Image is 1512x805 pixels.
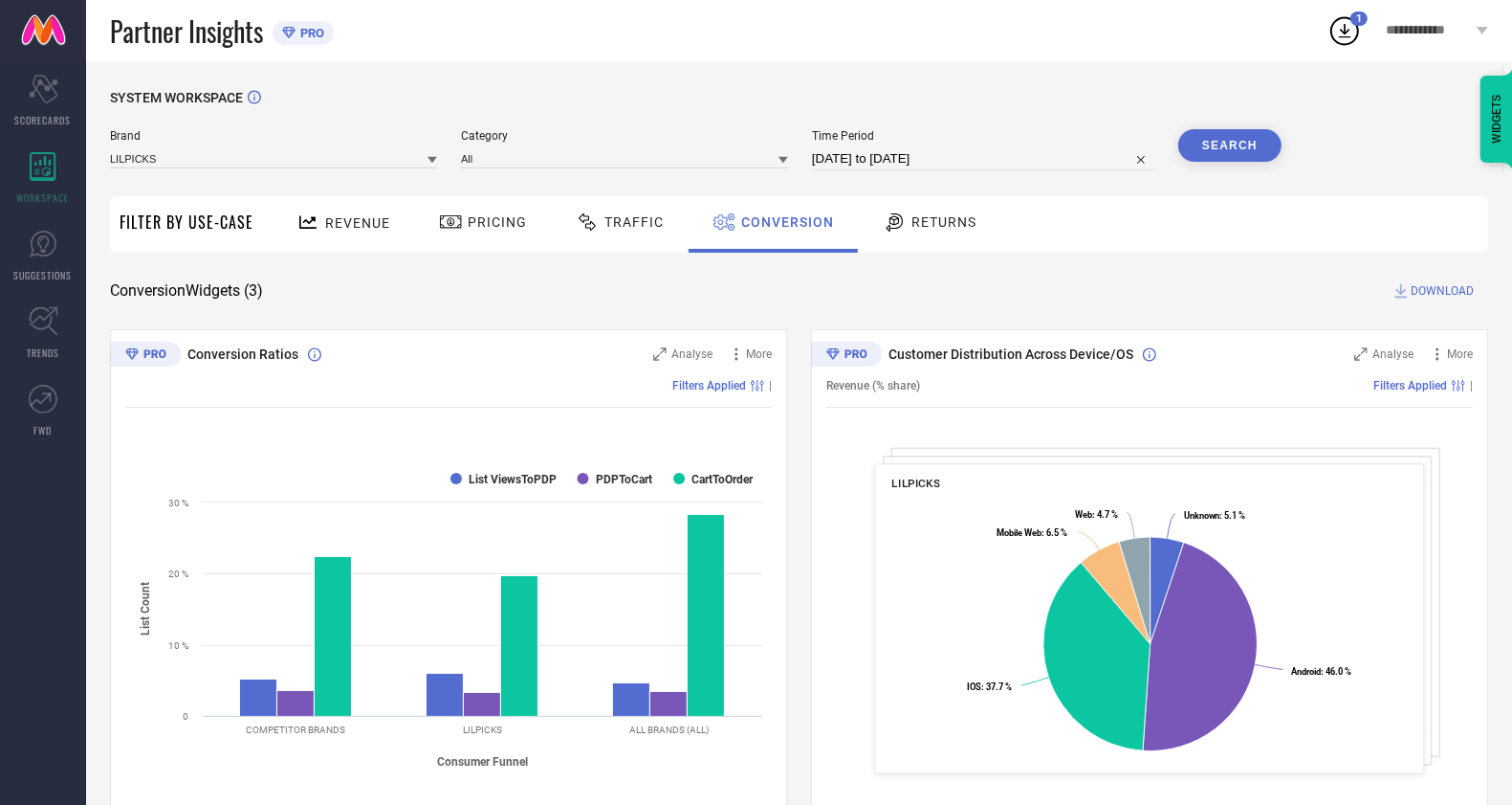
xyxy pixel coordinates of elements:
span: | [769,379,772,392]
svg: Zoom [1354,347,1368,361]
text: 10 % [168,640,188,651]
text: 20 % [168,569,188,579]
span: Analyse [671,347,712,361]
svg: Zoom [653,347,667,361]
span: Conversion Widgets ( 3 ) [110,281,263,301]
span: Category [461,129,788,143]
span: Filters Applied [1373,379,1447,392]
span: Brand [110,129,437,143]
tspan: Android [1291,666,1321,677]
tspan: Consumer Funnel [437,754,528,768]
span: DOWNLOAD [1411,281,1474,301]
span: SCORECARDS [15,113,72,127]
span: Filters Applied [672,379,746,392]
span: Returns [911,214,976,230]
text: 0 [183,711,188,722]
button: Search [1178,129,1282,162]
span: Conversion [741,214,834,230]
span: | [1470,379,1473,392]
div: Open download list [1327,13,1362,48]
span: Partner Insights [110,11,263,51]
span: Revenue [325,215,390,231]
span: SUGGESTIONS [14,268,73,282]
div: Premium [110,342,181,370]
span: 1 [1356,12,1362,25]
div: Premium [811,342,882,370]
span: Revenue (% share) [826,379,920,392]
span: Analyse [1372,347,1413,361]
span: PRO [296,26,324,40]
text: COMPETITOR BRANDS [247,725,346,735]
input: Select time period [812,147,1154,170]
span: Time Period [812,129,1154,143]
span: Filter By Use-Case [120,211,253,234]
text: : 4.7 % [1075,509,1118,520]
text: : 6.5 % [997,527,1067,538]
text: CartToOrder [691,473,754,486]
text: : 46.0 % [1291,666,1351,677]
span: Pricing [468,214,527,230]
span: Traffic [604,214,664,230]
tspan: IOS [968,682,982,692]
tspan: Web [1075,509,1092,520]
text: 30 % [168,498,188,508]
text: LILPICKS [463,725,502,735]
tspan: List Count [139,582,152,636]
span: More [1447,347,1473,361]
text: : 37.7 % [968,682,1013,692]
tspan: Unknown [1184,510,1220,521]
span: TRENDS [27,346,59,360]
span: FWD [34,423,53,437]
span: Customer Distribution Across Device/OS [888,347,1133,362]
text: ALL BRANDS (ALL) [629,725,709,735]
span: WORKSPACE [17,190,70,205]
tspan: Mobile Web [997,527,1041,538]
text: : 5.1 % [1184,510,1246,521]
span: More [746,347,772,361]
text: List ViewsToPDP [469,473,557,486]
span: SYSTEM WORKSPACE [110,90,243,105]
text: PDPToCart [596,473,652,486]
span: Conversion Ratios [187,347,298,362]
span: LILPICKS [892,477,940,490]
